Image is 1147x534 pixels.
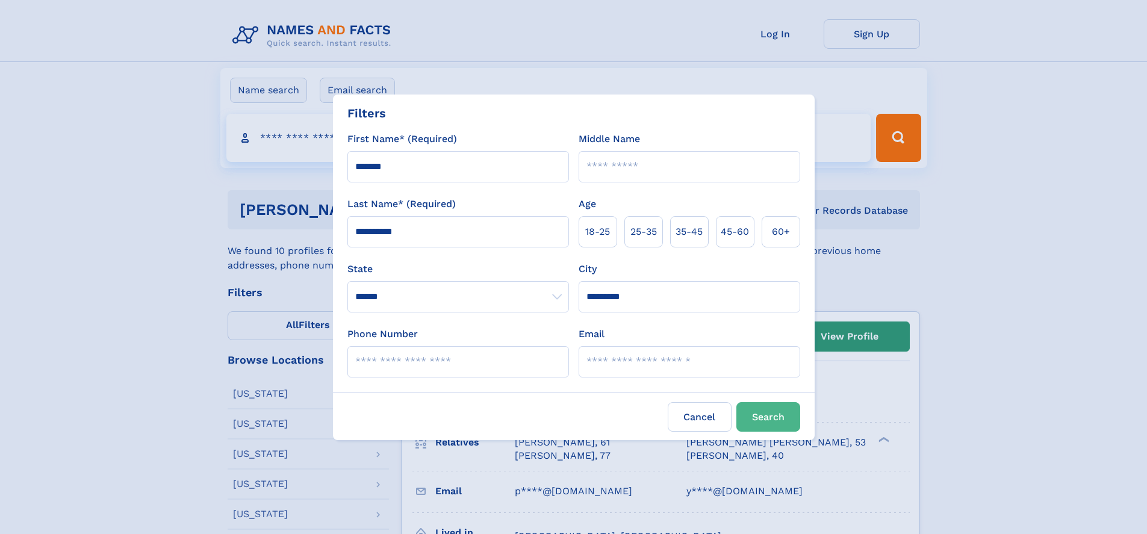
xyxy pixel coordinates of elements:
[772,225,790,239] span: 60+
[347,132,457,146] label: First Name* (Required)
[630,225,657,239] span: 25‑35
[585,225,610,239] span: 18‑25
[347,327,418,341] label: Phone Number
[579,262,597,276] label: City
[347,197,456,211] label: Last Name* (Required)
[736,402,800,432] button: Search
[579,327,605,341] label: Email
[668,402,732,432] label: Cancel
[579,132,640,146] label: Middle Name
[347,104,386,122] div: Filters
[347,262,569,276] label: State
[579,197,596,211] label: Age
[721,225,749,239] span: 45‑60
[676,225,703,239] span: 35‑45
